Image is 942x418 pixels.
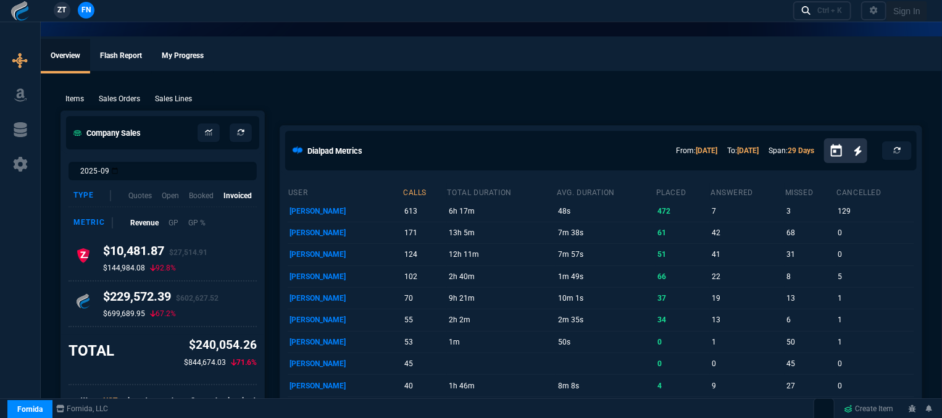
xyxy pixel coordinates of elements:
[656,183,710,200] th: placed
[288,183,402,200] th: user
[184,357,226,368] p: $844,674.03
[558,311,653,328] p: 2m 35s
[128,190,152,201] p: Quotes
[769,145,814,156] p: Span:
[838,203,912,220] p: 129
[58,4,67,15] span: ZT
[657,333,708,351] p: 0
[838,268,912,285] p: 5
[150,263,176,273] p: 92.8%
[81,4,91,15] span: FN
[786,377,834,395] p: 27
[838,224,912,241] p: 0
[103,289,219,309] h4: $229,572.39
[155,93,192,104] p: Sales Lines
[189,190,214,201] p: Booked
[188,217,206,228] p: GP %
[152,39,214,73] a: My Progress
[558,290,653,307] p: 10m 1s
[65,93,84,104] p: Items
[657,377,708,395] p: 4
[404,311,444,328] p: 55
[404,333,444,351] p: 53
[657,290,708,307] p: 37
[73,217,113,228] div: Metric
[290,355,401,372] p: [PERSON_NAME]
[838,377,912,395] p: 0
[103,243,207,263] h4: $10,481.87
[290,377,401,395] p: [PERSON_NAME]
[231,357,257,368] p: 71.6%
[73,190,111,201] div: Type
[449,290,554,307] p: 9h 21m
[558,246,653,263] p: 7m 57s
[712,377,782,395] p: 9
[712,224,782,241] p: 42
[712,268,782,285] p: 22
[786,355,834,372] p: 45
[404,246,444,263] p: 124
[41,39,90,73] a: Overview
[558,268,653,285] p: 1m 49s
[558,224,653,241] p: 7m 38s
[712,333,782,351] p: 1
[786,290,834,307] p: 13
[710,183,785,200] th: answered
[712,290,782,307] p: 19
[558,377,653,395] p: 8m 8s
[404,203,444,220] p: 613
[657,355,708,372] p: 0
[169,217,178,228] p: GP
[90,39,152,73] a: Flash Report
[103,396,117,405] span: NOT
[727,145,759,156] p: To:
[162,190,179,201] p: Open
[818,6,843,15] div: Ctrl + K
[290,311,401,328] p: [PERSON_NAME]
[785,183,836,200] th: missed
[838,311,912,328] p: 1
[712,246,782,263] p: 41
[404,290,444,307] p: 70
[447,183,557,200] th: total duration
[786,224,834,241] p: 68
[404,268,444,285] p: 102
[290,333,401,351] p: [PERSON_NAME]
[676,145,717,156] p: From:
[696,146,717,155] a: [DATE]
[290,268,401,285] p: [PERSON_NAME]
[81,395,257,417] p: We are projected to reach our September invoiced revenue goal. Click here for inspiration!
[838,355,912,372] p: 0
[449,377,554,395] p: 1h 46m
[712,355,782,372] p: 0
[657,246,708,263] p: 51
[788,146,814,155] a: 29 Days
[404,377,444,395] p: 40
[657,311,708,328] p: 34
[103,263,145,273] p: $144,984.08
[290,203,401,220] p: [PERSON_NAME]
[184,336,257,354] p: $240,054.26
[223,190,252,201] p: Invoiced
[290,224,401,241] p: [PERSON_NAME]
[556,183,656,200] th: avg. duration
[786,311,834,328] p: 6
[449,268,554,285] p: 2h 40m
[69,341,114,360] h3: TOTAL
[558,203,653,220] p: 48s
[657,203,708,220] p: 472
[307,145,362,157] h5: Dialpad Metrics
[840,399,899,418] a: Create Item
[838,246,912,263] p: 0
[404,224,444,241] p: 171
[99,93,140,104] p: Sales Orders
[786,246,834,263] p: 31
[712,203,782,220] p: 7
[169,248,207,257] span: $27,514.91
[737,146,759,155] a: [DATE]
[73,127,141,139] h5: Company Sales
[786,203,834,220] p: 3
[52,403,112,414] a: msbcCompanyName
[712,311,782,328] p: 13
[836,183,915,200] th: cancelled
